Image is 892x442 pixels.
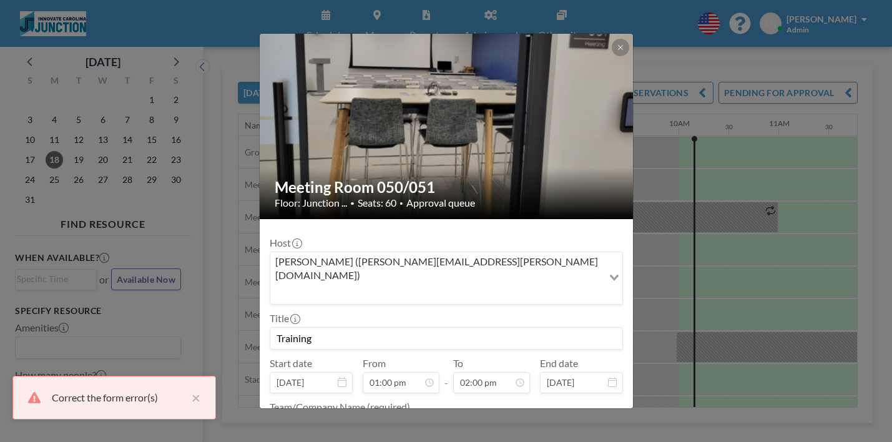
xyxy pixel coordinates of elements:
[270,252,622,304] div: Search for option
[444,361,448,389] span: -
[270,328,622,349] input: Emily's reservation
[540,357,578,370] label: End date
[363,357,386,370] label: From
[260,32,634,220] img: 537.jpg
[275,178,619,197] h2: Meeting Room 050/051
[399,199,403,207] span: •
[275,197,347,209] span: Floor: Junction ...
[453,357,463,370] label: To
[406,197,475,209] span: Approval queue
[185,390,200,405] button: close
[270,357,312,370] label: Start date
[52,390,185,405] div: Correct the form error(s)
[270,401,410,413] label: Team/Company Name (required)
[273,255,600,283] span: [PERSON_NAME] ([PERSON_NAME][EMAIL_ADDRESS][PERSON_NAME][DOMAIN_NAME])
[358,197,396,209] span: Seats: 60
[350,199,355,208] span: •
[270,237,301,249] label: Host
[270,312,299,325] label: Title
[272,285,602,302] input: Search for option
